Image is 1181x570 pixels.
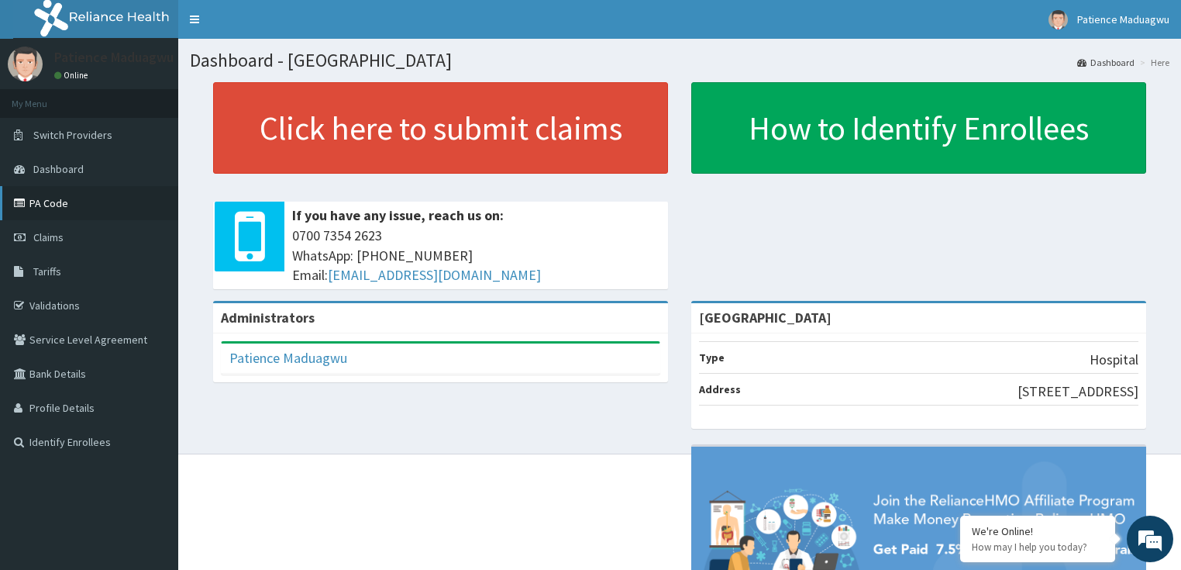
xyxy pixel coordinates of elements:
a: [EMAIL_ADDRESS][DOMAIN_NAME] [328,266,541,284]
a: Patience Maduagwu [229,349,347,367]
h1: Dashboard - [GEOGRAPHIC_DATA] [190,50,1169,71]
b: Address [699,382,741,396]
b: If you have any issue, reach us on: [292,206,504,224]
p: Patience Maduagwu [54,50,174,64]
a: How to Identify Enrollees [691,82,1146,174]
a: Online [54,70,91,81]
img: User Image [8,47,43,81]
span: 0700 7354 2623 WhatsApp: [PHONE_NUMBER] Email: [292,226,660,285]
b: Administrators [221,309,315,326]
span: Tariffs [33,264,61,278]
span: We're online! [90,181,214,337]
img: User Image [1048,10,1068,29]
div: Minimize live chat window [254,8,291,45]
a: Dashboard [1077,56,1135,69]
li: Here [1136,56,1169,69]
a: Click here to submit claims [213,82,668,174]
b: Type [699,351,725,364]
span: Patience Maduagwu [1077,12,1169,26]
span: Switch Providers [33,128,112,142]
p: [STREET_ADDRESS] [1017,382,1138,402]
span: Claims [33,230,64,244]
textarea: Type your message and hit 'Enter' [8,394,295,448]
p: How may I help you today? [972,541,1104,554]
img: d_794563401_company_1708531726252_794563401 [29,78,63,116]
div: We're Online! [972,524,1104,538]
div: Chat with us now [81,87,260,107]
p: Hospital [1090,350,1138,370]
span: Dashboard [33,162,84,176]
strong: [GEOGRAPHIC_DATA] [699,309,832,326]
